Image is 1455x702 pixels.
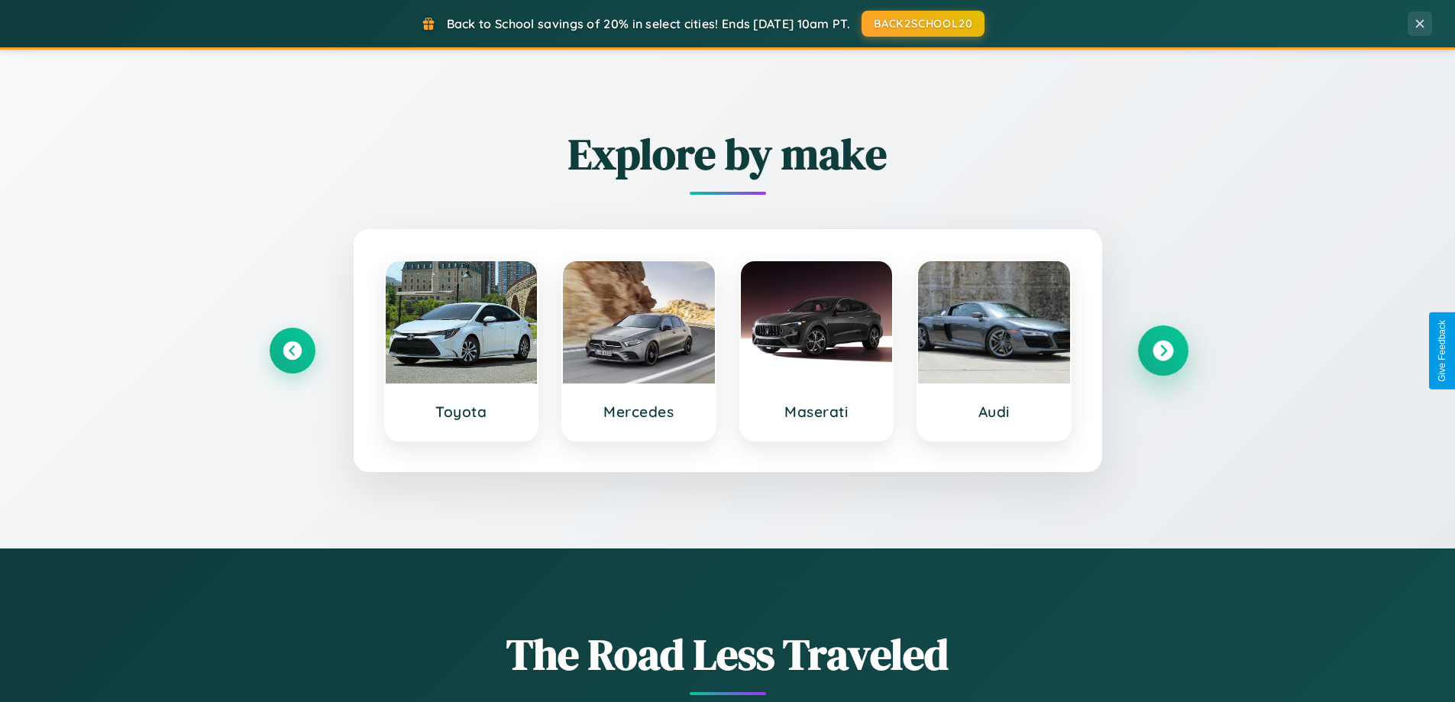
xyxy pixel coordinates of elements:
[756,403,878,421] h3: Maserati
[1437,320,1447,382] div: Give Feedback
[933,403,1055,421] h3: Audi
[862,11,985,37] button: BACK2SCHOOL20
[270,625,1186,684] h1: The Road Less Traveled
[578,403,700,421] h3: Mercedes
[401,403,522,421] h3: Toyota
[447,16,850,31] span: Back to School savings of 20% in select cities! Ends [DATE] 10am PT.
[270,125,1186,183] h2: Explore by make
